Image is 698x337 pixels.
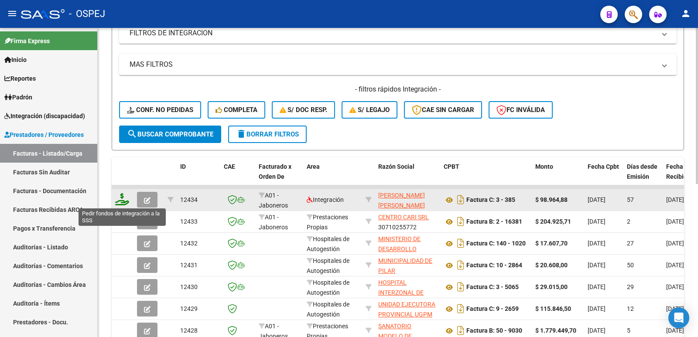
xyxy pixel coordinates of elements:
[180,262,198,269] span: 12431
[584,157,623,196] datatable-header-cell: Fecha Cpbt
[216,106,257,114] span: Completa
[4,55,27,65] span: Inicio
[307,214,348,231] span: Prestaciones Propias
[412,106,474,114] span: CAE SIN CARGAR
[4,130,84,140] span: Prestadores / Proveedores
[535,163,553,170] span: Monto
[466,306,519,313] strong: Factura C: 9 - 2659
[535,240,568,247] strong: $ 17.607,70
[532,157,584,196] datatable-header-cell: Monto
[378,235,421,262] span: MINISTERIO DE DESARROLLO HUMANO
[236,129,246,139] mat-icon: delete
[627,327,630,334] span: 5
[4,74,36,83] span: Reportes
[119,23,677,44] mat-expansion-panel-header: FILTROS DE INTEGRACION
[535,305,571,312] strong: $ 115.846,50
[378,300,437,318] div: 30707307591
[228,126,307,143] button: Borrar Filtros
[208,101,265,119] button: Completa
[236,130,299,138] span: Borrar Filtros
[259,192,288,209] span: A01 - Jaboneros
[4,111,85,121] span: Integración (discapacidad)
[666,196,684,203] span: [DATE]
[466,262,522,269] strong: Factura C: 10 - 2864
[220,157,255,196] datatable-header-cell: CAE
[130,28,656,38] mat-panel-title: FILTROS DE INTEGRACION
[627,196,634,203] span: 57
[177,157,220,196] datatable-header-cell: ID
[119,126,221,143] button: Buscar Comprobante
[378,257,432,274] span: MUNICIPALIDAD DE PILAR
[588,305,606,312] span: [DATE]
[259,163,291,180] span: Facturado x Orden De
[127,129,137,139] mat-icon: search
[349,106,390,114] span: S/ legajo
[307,301,349,318] span: Hospitales de Autogestión
[588,163,619,170] span: Fecha Cpbt
[378,256,437,274] div: 30999005825
[466,327,522,334] strong: Factura B: 50 - 9030
[666,327,684,334] span: [DATE]
[280,106,328,114] span: S/ Doc Resp.
[119,54,677,75] mat-expansion-panel-header: MAS FILTROS
[7,8,17,19] mat-icon: menu
[180,283,198,290] span: 12430
[440,157,532,196] datatable-header-cell: CPBT
[623,157,663,196] datatable-header-cell: Días desde Emisión
[119,85,677,94] h4: - filtros rápidos Integración -
[627,283,634,290] span: 29
[4,36,50,46] span: Firma Express
[666,163,691,180] span: Fecha Recibido
[378,214,429,221] span: CENTRO CARI SRL
[455,258,466,272] i: Descargar documento
[535,262,568,269] strong: $ 20.608,00
[668,307,689,328] div: Open Intercom Messenger
[535,327,576,334] strong: $ 1.779.449,70
[444,163,459,170] span: CPBT
[535,283,568,290] strong: $ 29.015,00
[466,218,522,225] strong: Factura B: 2 - 16381
[69,4,105,24] span: - OSPEJ
[466,240,526,247] strong: Factura C: 140 - 1020
[378,192,425,209] span: [PERSON_NAME] [PERSON_NAME]
[489,101,553,119] button: FC Inválida
[127,106,193,114] span: Conf. no pedidas
[666,262,684,269] span: [DATE]
[627,305,634,312] span: 12
[375,157,440,196] datatable-header-cell: Razón Social
[588,240,606,247] span: [DATE]
[259,214,288,231] span: A01 - Jaboneros
[466,197,515,204] strong: Factura C: 3 - 385
[272,101,335,119] button: S/ Doc Resp.
[255,157,303,196] datatable-header-cell: Facturado x Orden De
[307,235,349,252] span: Hospitales de Autogestión
[127,130,213,138] span: Buscar Comprobante
[378,163,414,170] span: Razón Social
[666,240,684,247] span: [DATE]
[180,218,198,225] span: 12433
[4,92,32,102] span: Padrón
[119,101,201,119] button: Conf. no pedidas
[455,302,466,316] i: Descargar documento
[180,305,198,312] span: 12429
[496,106,545,114] span: FC Inválida
[455,236,466,250] i: Descargar documento
[342,101,397,119] button: S/ legajo
[378,279,425,316] span: HOSPITAL INTERZONAL DE NIÑOS [PERSON_NAME]
[378,278,437,296] div: 30707997474
[535,218,571,225] strong: $ 204.925,71
[307,163,320,170] span: Area
[627,218,630,225] span: 2
[455,214,466,228] i: Descargar documento
[307,279,349,296] span: Hospitales de Autogestión
[378,234,437,252] div: 30999059216
[455,280,466,294] i: Descargar documento
[627,262,634,269] span: 50
[224,163,235,170] span: CAE
[627,240,634,247] span: 27
[666,283,684,290] span: [DATE]
[535,196,568,203] strong: $ 98.964,88
[455,193,466,207] i: Descargar documento
[627,163,657,180] span: Días desde Emisión
[180,327,198,334] span: 12428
